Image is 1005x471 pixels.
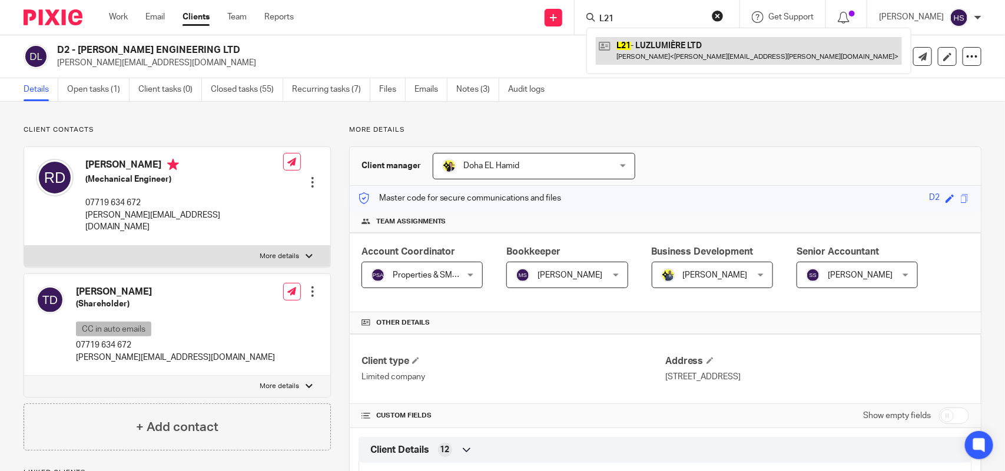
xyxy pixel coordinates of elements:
[379,78,406,101] a: Files
[665,355,969,368] h4: Address
[361,247,456,256] span: Account Coordinator
[76,322,151,336] p: CC in auto emails
[264,11,294,23] a: Reports
[24,9,82,25] img: Pixie
[538,271,602,279] span: [PERSON_NAME]
[85,209,283,233] p: [PERSON_NAME][EMAIL_ADDRESS][DOMAIN_NAME]
[508,78,553,101] a: Audit logs
[506,247,560,256] span: Bookkeeper
[652,247,754,256] span: Business Development
[24,44,48,69] img: svg%3E
[292,78,370,101] a: Recurring tasks (7)
[828,271,893,279] span: [PERSON_NAME]
[85,173,283,185] h5: (Mechanical Engineer)
[138,78,202,101] a: Client tasks (0)
[36,286,64,314] img: svg%3E
[929,192,940,205] div: D2
[211,78,283,101] a: Closed tasks (55)
[516,268,530,282] img: svg%3E
[661,268,675,282] img: Dennis-Starbridge.jpg
[24,78,58,101] a: Details
[665,371,969,383] p: [STREET_ADDRESS]
[370,444,429,456] span: Client Details
[863,410,931,422] label: Show empty fields
[76,286,275,298] h4: [PERSON_NAME]
[797,247,879,256] span: Senior Accountant
[57,44,668,56] h2: D2 - [PERSON_NAME] ENGINEERING LTD
[712,10,724,22] button: Clear
[376,217,446,226] span: Team assignments
[67,78,130,101] a: Open tasks (1)
[456,78,499,101] a: Notes (3)
[227,11,247,23] a: Team
[598,14,704,25] input: Search
[361,371,665,383] p: Limited company
[349,125,981,135] p: More details
[76,352,275,363] p: [PERSON_NAME][EMAIL_ADDRESS][DOMAIN_NAME]
[145,11,165,23] a: Email
[683,271,748,279] span: [PERSON_NAME]
[361,411,665,420] h4: CUSTOM FIELDS
[183,11,210,23] a: Clients
[260,382,300,391] p: More details
[36,159,74,196] img: svg%3E
[76,339,275,351] p: 07719 634 672
[371,268,385,282] img: svg%3E
[376,318,430,328] span: Other details
[76,298,275,310] h5: (Shareholder)
[109,11,128,23] a: Work
[361,355,665,368] h4: Client type
[879,11,944,23] p: [PERSON_NAME]
[414,78,447,101] a: Emails
[24,125,331,135] p: Client contacts
[768,13,814,21] span: Get Support
[393,271,479,279] span: Properties & SMEs - AC
[806,268,820,282] img: svg%3E
[464,162,520,170] span: Doha EL Hamid
[85,159,283,173] h4: [PERSON_NAME]
[359,192,562,204] p: Master code for secure communications and files
[440,444,450,456] span: 12
[361,160,421,172] h3: Client manager
[950,8,968,27] img: svg%3E
[85,197,283,209] p: 07719 634 672
[260,252,300,261] p: More details
[167,159,179,171] i: Primary
[442,159,456,173] img: Doha-Starbridge.jpg
[57,57,821,69] p: [PERSON_NAME][EMAIL_ADDRESS][DOMAIN_NAME]
[136,418,218,436] h4: + Add contact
